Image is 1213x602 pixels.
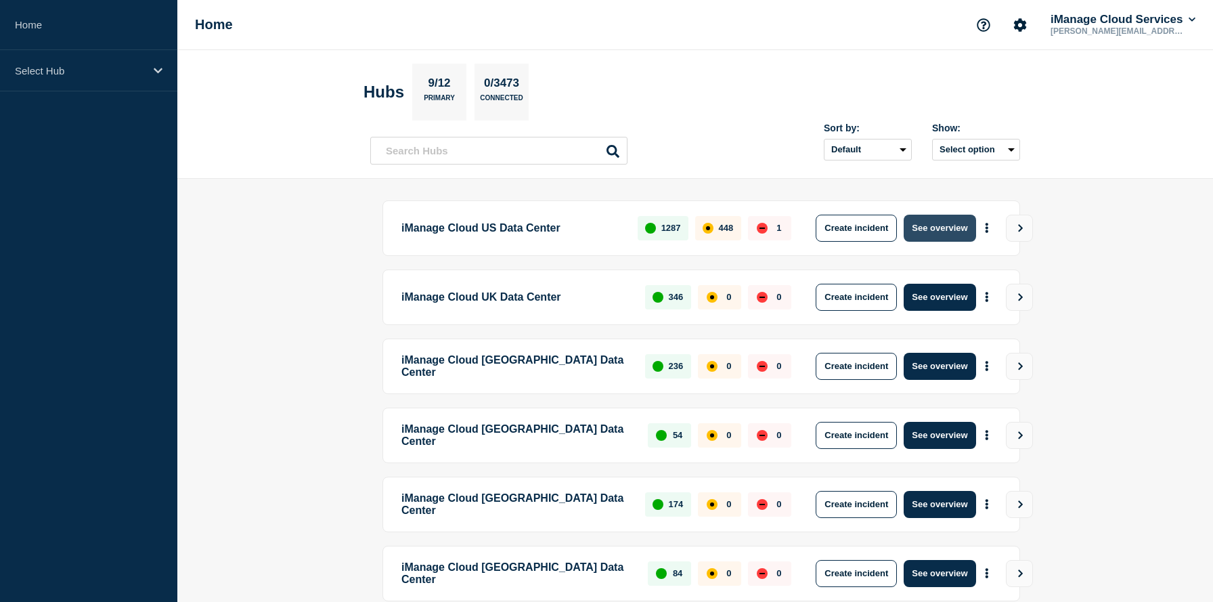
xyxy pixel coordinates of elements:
p: 236 [669,361,684,371]
p: 9/12 [423,77,456,94]
p: 54 [673,430,682,440]
p: 1 [776,223,781,233]
div: down [757,292,768,303]
p: iManage Cloud [GEOGRAPHIC_DATA] Data Center [401,560,632,587]
div: up [653,292,663,303]
p: 84 [673,568,682,578]
p: 0 [726,499,731,509]
button: More actions [978,353,996,379]
p: 0 [776,361,781,371]
p: [PERSON_NAME][EMAIL_ADDRESS][DOMAIN_NAME] [1048,26,1189,36]
p: iManage Cloud UK Data Center [401,284,630,311]
p: iManage Cloud [GEOGRAPHIC_DATA] Data Center [401,353,630,380]
p: iManage Cloud [GEOGRAPHIC_DATA] Data Center [401,422,632,449]
div: up [653,499,663,510]
button: See overview [904,422,975,449]
button: Create incident [816,284,897,311]
p: 0 [726,292,731,302]
p: iManage Cloud US Data Center [401,215,622,242]
div: affected [707,292,718,303]
p: iManage Cloud [GEOGRAPHIC_DATA] Data Center [401,491,630,518]
div: up [656,430,667,441]
button: Create incident [816,560,897,587]
button: View [1006,353,1033,380]
select: Sort by [824,139,912,160]
p: Primary [424,94,455,108]
p: 0 [726,568,731,578]
button: View [1006,491,1033,518]
div: down [757,568,768,579]
p: 0 [726,430,731,440]
button: See overview [904,560,975,587]
p: 0 [776,568,781,578]
button: Support [969,11,998,39]
button: See overview [904,215,975,242]
div: up [656,568,667,579]
p: Select Hub [15,65,145,77]
p: 0 [776,292,781,302]
button: More actions [978,492,996,517]
button: See overview [904,284,975,311]
button: iManage Cloud Services [1048,13,1198,26]
div: affected [707,499,718,510]
button: View [1006,560,1033,587]
p: 0/3473 [479,77,525,94]
div: down [757,430,768,441]
div: Show: [932,123,1020,133]
button: Account settings [1006,11,1034,39]
button: Create incident [816,353,897,380]
button: More actions [978,423,996,448]
div: down [757,223,768,234]
button: Create incident [816,422,897,449]
p: 1287 [661,223,681,233]
div: down [757,499,768,510]
h1: Home [195,17,233,33]
p: 346 [669,292,684,302]
div: affected [707,568,718,579]
p: Connected [480,94,523,108]
div: affected [707,361,718,372]
p: 0 [776,499,781,509]
div: Sort by: [824,123,912,133]
button: Create incident [816,215,897,242]
div: down [757,361,768,372]
input: Search Hubs [370,137,627,165]
div: affected [707,430,718,441]
p: 448 [719,223,734,233]
button: More actions [978,215,996,240]
div: up [653,361,663,372]
button: See overview [904,353,975,380]
div: affected [703,223,713,234]
button: View [1006,284,1033,311]
h2: Hubs [363,83,404,102]
button: More actions [978,284,996,309]
p: 174 [669,499,684,509]
button: Select option [932,139,1020,160]
button: Create incident [816,491,897,518]
button: View [1006,215,1033,242]
button: See overview [904,491,975,518]
button: More actions [978,561,996,586]
button: View [1006,422,1033,449]
p: 0 [726,361,731,371]
p: 0 [776,430,781,440]
div: up [645,223,656,234]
